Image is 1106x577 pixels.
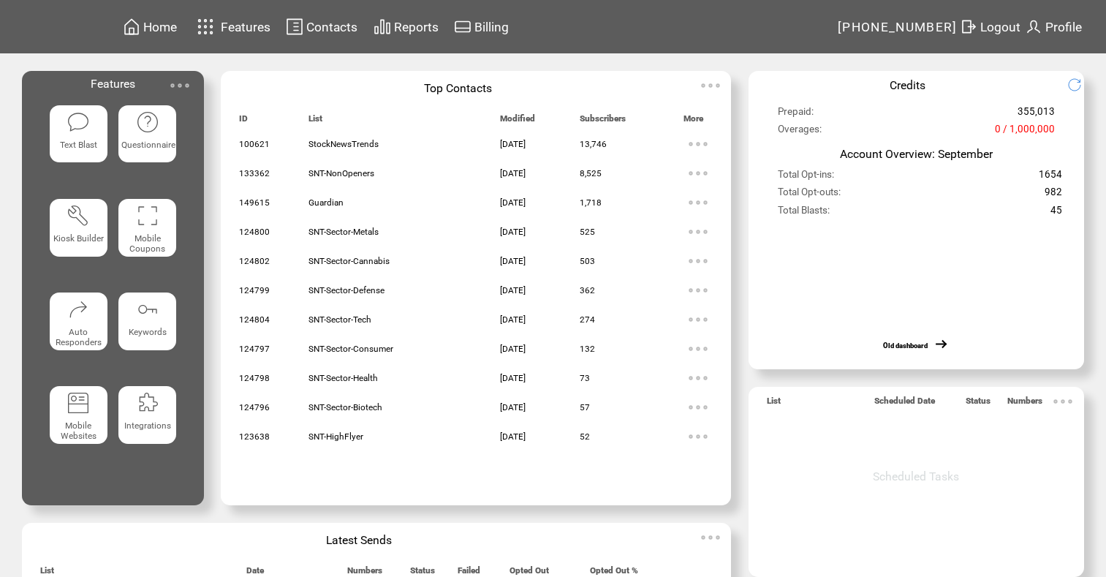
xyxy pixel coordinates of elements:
img: ellypsis.svg [165,71,194,100]
span: SNT-Sector-Health [308,373,378,383]
span: More [683,113,703,130]
span: ID [239,113,248,130]
span: [DATE] [500,373,526,383]
span: 355,013 [1018,106,1055,124]
span: 1654 [1039,169,1062,186]
span: Guardian [308,197,344,208]
span: 13,746 [580,139,607,149]
img: ellypsis.svg [683,246,713,276]
span: Contacts [306,20,357,34]
img: ellypsis.svg [683,305,713,334]
span: 124800 [239,227,270,237]
span: 503 [580,256,595,266]
img: tool%201.svg [67,204,90,227]
a: Mobile Coupons [118,199,176,281]
img: ellypsis.svg [696,523,725,552]
img: text-blast.svg [67,110,90,134]
a: Billing [452,15,511,38]
span: Features [91,77,135,91]
a: Logout [958,15,1023,38]
img: auto-responders.svg [67,298,90,321]
span: [DATE] [500,139,526,149]
img: questionnaire.svg [136,110,159,134]
img: ellypsis.svg [683,422,713,451]
a: Reports [371,15,441,38]
span: Numbers [1007,396,1042,412]
span: Profile [1045,20,1082,34]
span: 100621 [239,139,270,149]
span: Account Overview: September [840,147,993,161]
span: Modified [500,113,535,130]
span: Home [143,20,177,34]
span: SNT-Sector-Biotech [308,402,382,412]
span: SNT-NonOpeners [308,168,374,178]
img: features.svg [193,15,219,39]
img: chart.svg [374,18,391,36]
span: 57 [580,402,590,412]
span: [DATE] [500,285,526,295]
img: creidtcard.svg [454,18,471,36]
span: 1,718 [580,197,602,208]
span: 123638 [239,431,270,442]
span: Features [221,20,270,34]
span: Overages: [778,124,822,141]
span: StockNewsTrends [308,139,379,149]
img: mobile-websites.svg [67,391,90,415]
span: 124802 [239,256,270,266]
span: Logout [980,20,1020,34]
a: Mobile Websites [50,386,107,468]
span: SNT-Sector-Tech [308,314,371,325]
span: Questionnaire [121,140,175,150]
span: 362 [580,285,595,295]
img: ellypsis.svg [683,217,713,246]
a: Integrations [118,386,176,468]
span: 124804 [239,314,270,325]
span: [DATE] [500,227,526,237]
span: Top Contacts [424,81,492,95]
a: Text Blast [50,105,107,187]
span: 8,525 [580,168,602,178]
span: 982 [1045,186,1062,204]
span: Kiosk Builder [53,233,104,244]
img: ellypsis.svg [683,188,713,217]
span: [DATE] [500,314,526,325]
a: Features [191,12,273,41]
span: Integrations [124,421,171,431]
span: 133362 [239,168,270,178]
span: 149615 [239,197,270,208]
span: [DATE] [500,197,526,208]
img: home.svg [123,18,140,36]
span: Total Opt-outs: [778,186,841,204]
a: Keywords [118,293,176,374]
span: Keywords [129,327,167,337]
img: refresh.png [1067,78,1093,92]
span: Text Blast [60,140,97,150]
span: Billing [474,20,509,34]
span: Reports [394,20,439,34]
span: List [767,396,781,412]
span: [DATE] [500,256,526,266]
span: Scheduled Date [874,396,935,412]
span: SNT-Sector-Defense [308,285,385,295]
img: ellypsis.svg [683,129,713,159]
span: 525 [580,227,595,237]
span: 274 [580,314,595,325]
a: Auto Responders [50,293,107,374]
img: ellypsis.svg [1048,387,1077,416]
a: Kiosk Builder [50,199,107,281]
img: exit.svg [960,18,977,36]
span: SNT-Sector-Consumer [308,344,393,354]
span: 132 [580,344,595,354]
span: SNT-HighFlyer [308,431,363,442]
span: 0 / 1,000,000 [995,124,1055,141]
a: Contacts [284,15,360,38]
span: 124796 [239,402,270,412]
span: Status [966,396,991,412]
span: [DATE] [500,344,526,354]
span: Scheduled Tasks [873,469,959,483]
span: List [308,113,322,130]
span: [DATE] [500,168,526,178]
span: 124798 [239,373,270,383]
a: Home [121,15,179,38]
a: Old dashboard [883,342,928,350]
